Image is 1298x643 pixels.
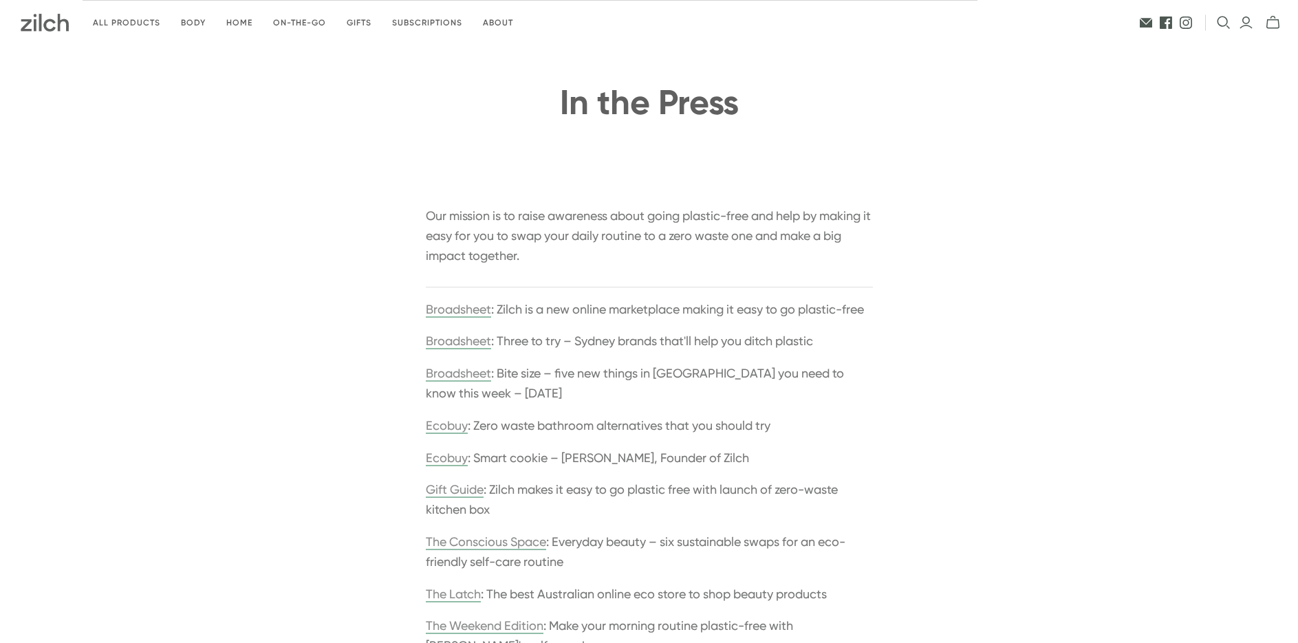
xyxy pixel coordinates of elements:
[216,7,263,39] a: Home
[426,206,873,287] p: Our mission is to raise awareness about going plastic-free and help by making it easy for you to ...
[1239,15,1253,30] a: Login
[473,7,523,39] a: About
[426,618,543,633] a: The Weekend Edition
[426,418,468,433] a: Ecobuy
[1217,16,1231,30] button: Open search
[426,450,468,465] a: Ecobuy
[263,7,336,39] a: On-the-go
[168,84,1131,122] h1: In the Press
[426,366,491,380] a: Broadsheet
[21,14,69,32] img: Zilch has done the hard yards and handpicked the best ethical and sustainable products for you an...
[426,300,873,320] p: : Zilch is a new online marketplace making it easy to go plastic-free
[426,480,873,520] p: : Zilch makes it easy to go plastic free with launch of zero-waste kitchen box
[426,364,873,404] p: : Bite size – five new things in [GEOGRAPHIC_DATA] you need to know this week – [DATE]
[426,448,873,468] p: : Smart cookie – [PERSON_NAME], Founder of Zilch
[1262,15,1284,30] button: mini-cart-toggle
[426,532,873,572] p: : Everyday beauty – six sustainable swaps for an eco-friendly self-care routine
[426,334,491,348] a: Broadsheet
[426,587,481,601] a: The Latch
[426,331,873,351] p: : Three to try – Sydney brands that'll help you ditch plastic
[382,7,473,39] a: Subscriptions
[426,534,546,549] a: The Conscious Space
[426,302,491,316] a: Broadsheet
[426,482,484,497] a: Gift Guide
[426,585,873,604] p: : The best Australian online eco store to shop beauty products
[83,7,171,39] a: All products
[171,7,216,39] a: Body
[426,416,873,436] p: : Zero waste bathroom alternatives that you should try
[336,7,382,39] a: Gifts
